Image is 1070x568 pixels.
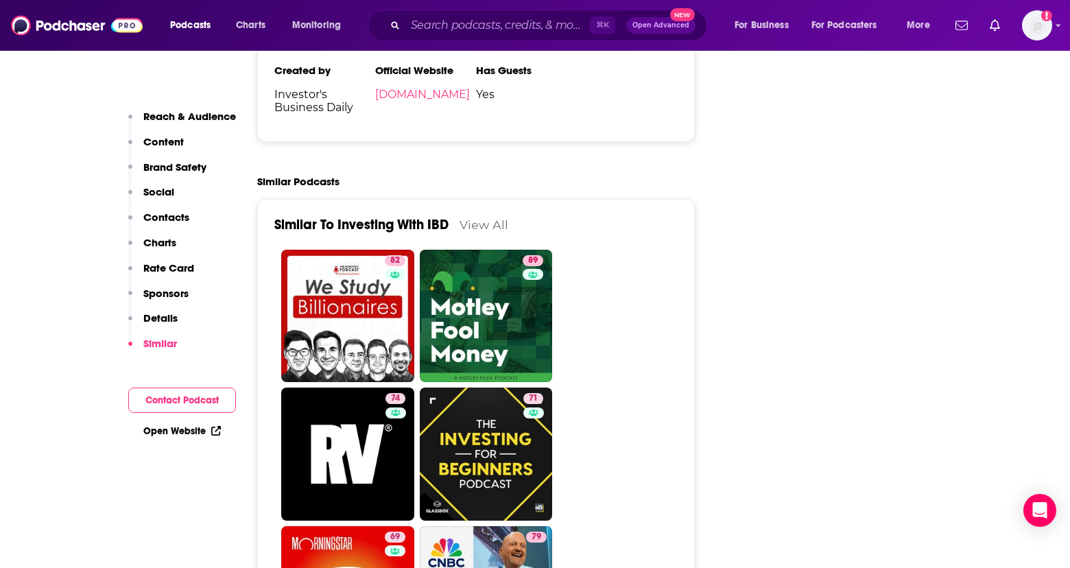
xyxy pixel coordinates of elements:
[143,161,206,174] p: Brand Safety
[11,12,143,38] img: Podchaser - Follow, Share and Rate Podcasts
[281,250,414,383] a: 82
[128,236,176,261] button: Charts
[390,254,400,268] span: 82
[281,388,414,521] a: 74
[385,393,405,404] a: 74
[274,88,375,114] span: Investor's Business Daily
[391,392,400,405] span: 74
[292,16,341,35] span: Monitoring
[735,16,789,35] span: For Business
[476,88,577,101] span: Yes
[626,17,695,34] button: Open AdvancedNew
[460,217,508,232] a: View All
[632,22,689,29] span: Open Advanced
[143,110,236,123] p: Reach & Audience
[283,14,359,36] button: open menu
[1022,10,1052,40] button: Show profile menu
[725,14,806,36] button: open menu
[811,16,877,35] span: For Podcasters
[1022,10,1052,40] img: User Profile
[128,337,177,362] button: Similar
[143,236,176,249] p: Charts
[984,14,1006,37] a: Show notifications dropdown
[170,16,211,35] span: Podcasts
[390,530,400,544] span: 69
[385,532,405,543] a: 69
[523,393,543,404] a: 71
[143,211,189,224] p: Contacts
[529,392,538,405] span: 71
[128,311,178,337] button: Details
[526,532,547,543] a: 79
[375,88,470,101] a: [DOMAIN_NAME]
[128,185,174,211] button: Social
[523,255,543,266] a: 89
[143,135,184,148] p: Content
[160,14,228,36] button: open menu
[532,530,541,544] span: 79
[1041,10,1052,21] svg: Add a profile image
[1022,10,1052,40] span: Logged in as E_Looks
[227,14,274,36] a: Charts
[143,261,194,274] p: Rate Card
[128,261,194,287] button: Rate Card
[143,311,178,324] p: Details
[405,14,590,36] input: Search podcasts, credits, & more...
[670,8,695,21] span: New
[143,337,177,350] p: Similar
[274,216,449,233] a: Similar To Investing With IBD
[375,64,476,77] h3: Official Website
[236,16,265,35] span: Charts
[897,14,947,36] button: open menu
[476,64,577,77] h3: Has Guests
[128,287,189,312] button: Sponsors
[420,250,553,383] a: 89
[1023,494,1056,527] div: Open Intercom Messenger
[274,64,375,77] h3: Created by
[385,255,405,266] a: 82
[802,14,897,36] button: open menu
[128,161,206,186] button: Brand Safety
[143,425,221,437] a: Open Website
[128,135,184,161] button: Content
[143,185,174,198] p: Social
[143,287,189,300] p: Sponsors
[128,211,189,236] button: Contacts
[420,388,553,521] a: 71
[950,14,973,37] a: Show notifications dropdown
[528,254,538,268] span: 89
[128,110,236,135] button: Reach & Audience
[128,388,236,413] button: Contact Podcast
[590,16,615,34] span: ⌘ K
[907,16,930,35] span: More
[381,10,720,41] div: Search podcasts, credits, & more...
[257,175,340,188] h2: Similar Podcasts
